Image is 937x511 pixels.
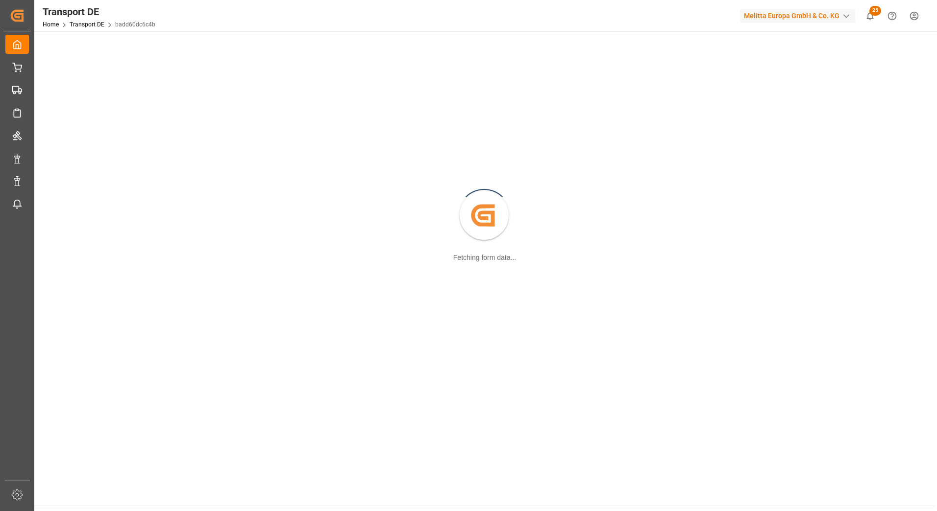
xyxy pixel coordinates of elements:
div: Melitta Europa GmbH & Co. KG [740,9,855,23]
a: Transport DE [70,21,104,28]
span: 25 [869,6,881,16]
button: show 25 new notifications [859,5,881,27]
div: Transport DE [43,4,155,19]
a: Home [43,21,59,28]
div: Fetching form data... [453,253,516,263]
button: Help Center [881,5,903,27]
button: Melitta Europa GmbH & Co. KG [740,6,859,25]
